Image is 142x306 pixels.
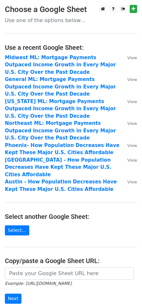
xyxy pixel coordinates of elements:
a: Phoenix- How Population Decreases Have Kept These Major U.S. Cities Affordable [5,142,120,156]
small: View [127,77,137,82]
a: View [121,120,137,126]
p: Use one of the options below... [5,17,137,24]
small: View [127,180,137,184]
a: [GEOGRAPHIC_DATA] - How Population Decreases Have Kept These Major U.S. Cities Affordable [5,157,111,178]
small: View [127,143,137,148]
small: Example: [URL][DOMAIN_NAME] [5,281,71,286]
a: [US_STATE] ML: Mortgage Payments Outpaced Income Growth in Every Major U.S. City Over the Past De... [5,99,116,119]
a: View [121,76,137,82]
h4: Select another Google Sheet: [5,213,137,220]
a: View [121,157,137,163]
h4: Use a recent Google Sheet: [5,44,137,51]
a: View [121,142,137,148]
h4: Copy/paste a Google Sheet URL: [5,257,137,265]
a: Northeast ML: Mortgage Payments Outpaced Income Growth in Every Major U.S. City Over the Past Decade [5,120,116,141]
a: Select... [5,225,29,235]
small: View [127,99,137,104]
a: View [121,99,137,104]
a: General ML: Mortgage Payments Outpaced Income Growth in Every Major U.S. City Over the Past Decade [5,76,116,97]
small: View [127,55,137,60]
small: View [127,158,137,163]
small: View [127,121,137,126]
a: Austin - How Population Decreases Have Kept These Major U.S. Cities Affordable [5,179,117,192]
h3: Choose a Google Sheet [5,5,137,14]
input: Next [5,294,21,304]
a: Midwest ML: Mortgage Payments Outpaced Income Growth in Every Major U.S. City Over the Past Decade [5,55,116,75]
a: View [121,55,137,60]
input: Paste your Google Sheet URL here [5,267,134,280]
a: View [121,179,137,185]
